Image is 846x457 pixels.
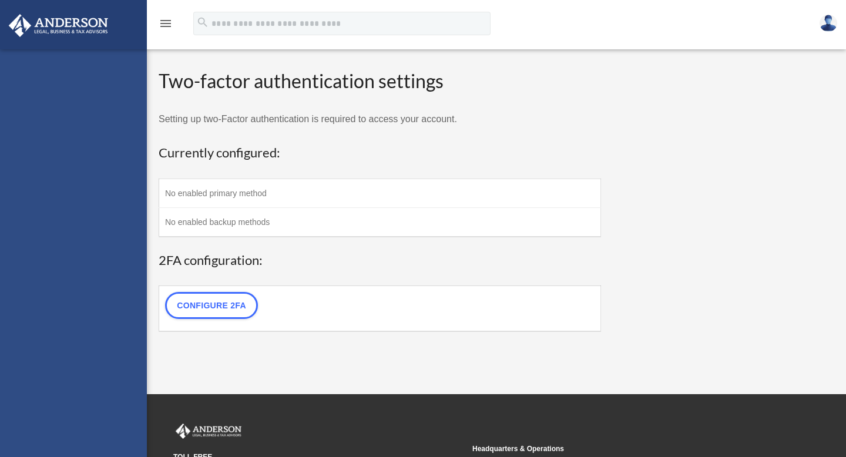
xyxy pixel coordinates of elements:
[196,16,209,29] i: search
[173,424,244,439] img: Anderson Advisors Platinum Portal
[159,251,601,270] h3: 2FA configuration:
[5,14,112,37] img: Anderson Advisors Platinum Portal
[159,21,173,31] a: menu
[165,292,258,319] a: Configure 2FA
[159,68,601,95] h2: Two-factor authentication settings
[159,111,601,127] p: Setting up two-Factor authentication is required to access your account.
[472,443,763,455] small: Headquarters & Operations
[159,144,601,162] h3: Currently configured:
[159,16,173,31] i: menu
[820,15,837,32] img: User Pic
[159,207,601,237] td: No enabled backup methods
[159,179,601,207] td: No enabled primary method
